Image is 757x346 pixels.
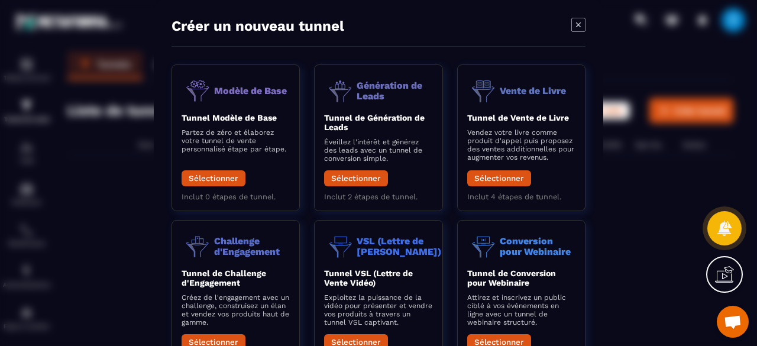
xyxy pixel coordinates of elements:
[182,74,214,106] img: funnel-objective-icon
[324,268,413,287] b: Tunnel VSL (Lettre de Vente Vidéo)
[500,85,566,96] p: Vente de Livre
[324,192,432,201] p: Inclut 2 étapes de tunnel.
[324,229,357,262] img: funnel-objective-icon
[182,128,290,153] p: Partez de zéro et élaborez votre tunnel de vente personnalisé étape par étape.
[357,235,441,256] p: VSL (Lettre de [PERSON_NAME])
[324,112,425,131] b: Tunnel de Génération de Leads
[467,128,575,161] p: Vendez votre livre comme produit d'appel puis proposez des ventes additionnelles pour augmenter v...
[467,192,575,201] p: Inclut 4 étapes de tunnel.
[182,112,277,122] b: Tunnel Modèle de Base
[467,229,500,262] img: funnel-objective-icon
[182,192,290,201] p: Inclut 0 étapes de tunnel.
[467,112,569,122] b: Tunnel de Vente de Livre
[467,268,556,287] b: Tunnel de Conversion pour Webinaire
[182,268,266,287] b: Tunnel de Challenge d'Engagement
[182,170,245,186] button: Sélectionner
[324,74,357,106] img: funnel-objective-icon
[500,235,575,256] p: Conversion pour Webinaire
[717,306,749,338] a: Ouvrir le chat
[172,17,344,34] h4: Créer un nouveau tunnel
[467,293,575,326] p: Attirez et inscrivez un public ciblé à vos événements en ligne avec un tunnel de webinaire struct...
[467,170,531,186] button: Sélectionner
[214,85,287,96] p: Modèle de Base
[467,74,500,106] img: funnel-objective-icon
[182,293,290,326] p: Créez de l'engagement avec un challenge, construisez un élan et vendez vos produits haut de gamme.
[214,235,290,256] p: Challenge d'Engagement
[357,80,432,101] p: Génération de Leads
[324,137,432,162] p: Éveillez l'intérêt et générez des leads avec un tunnel de conversion simple.
[182,229,214,262] img: funnel-objective-icon
[324,293,432,326] p: Exploitez la puissance de la vidéo pour présenter et vendre vos produits à travers un tunnel VSL ...
[324,170,388,186] button: Sélectionner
